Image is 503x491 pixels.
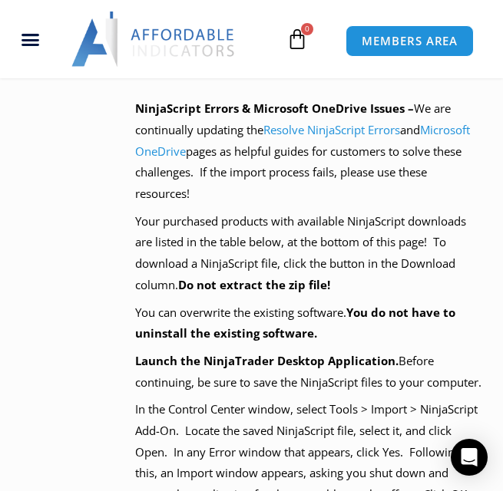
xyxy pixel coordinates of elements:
[5,25,55,54] div: Menu Toggle
[263,122,400,137] a: Resolve NinjaScript Errors
[346,25,474,57] a: MEMBERS AREA
[301,23,313,35] span: 0
[135,101,414,116] b: NinjaScript Errors & Microsoft OneDrive Issues –
[135,122,470,159] a: Microsoft OneDrive
[263,17,331,61] a: 0
[135,211,484,296] p: Your purchased products with available NinjaScript downloads are listed in the table below, at th...
[135,302,484,345] p: You can overwrite the existing software.
[135,351,484,394] p: Before continuing, be sure to save the NinjaScript files to your computer.
[135,353,399,368] b: Launch the NinjaTrader Desktop Application.
[178,277,330,292] b: Do not extract the zip file!
[135,98,484,205] p: We are continually updating the and pages as helpful guides for customers to solve these challeng...
[71,12,237,67] img: LogoAI | Affordable Indicators – NinjaTrader
[451,439,488,476] div: Open Intercom Messenger
[362,35,458,47] span: MEMBERS AREA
